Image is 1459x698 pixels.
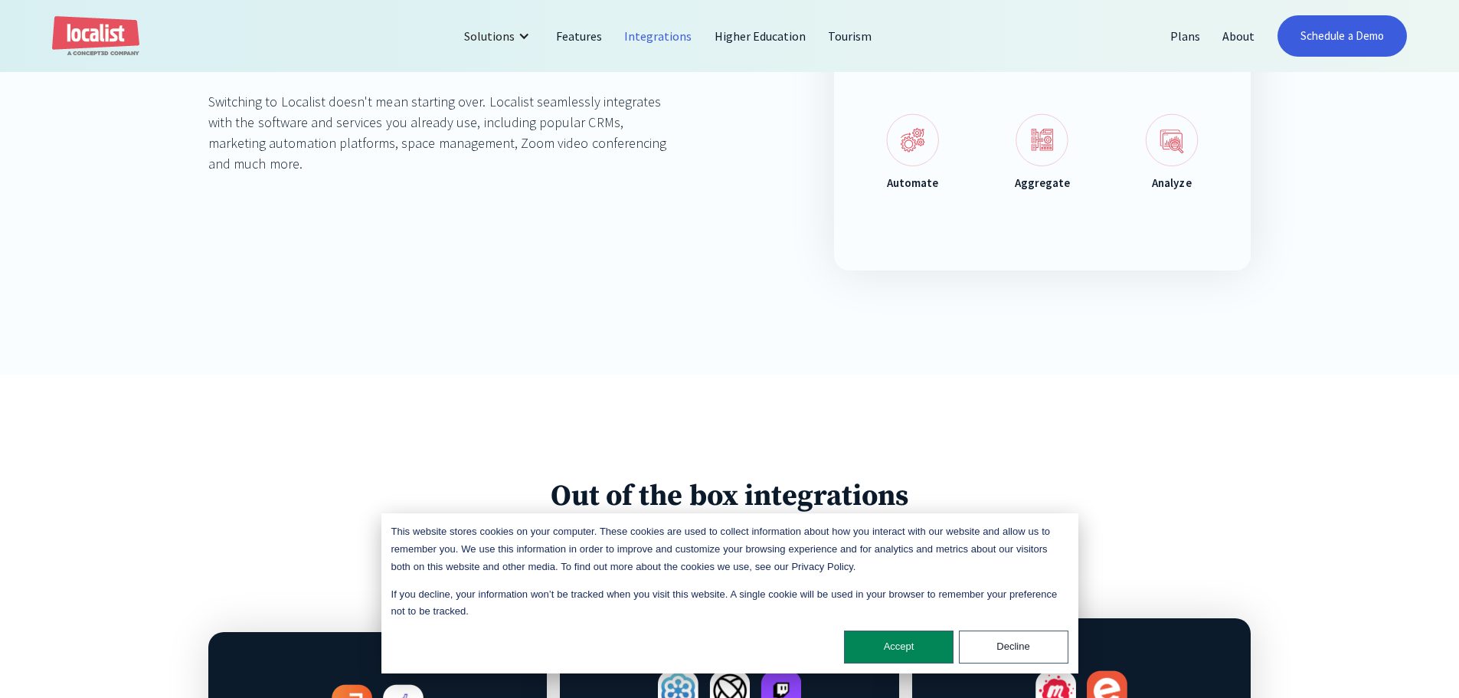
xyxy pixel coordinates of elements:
[391,523,1068,575] p: This website stores cookies on your computer. These cookies are used to collect information about...
[1015,175,1070,192] div: Aggregate
[208,91,677,174] div: Switching to Localist doesn't mean starting over. Localist seamlessly integrates with the softwar...
[613,18,703,54] a: Integrations
[959,631,1068,664] button: Decline
[844,631,954,664] button: Accept
[817,18,883,54] a: Tourism
[208,479,1251,516] h1: Out of the box integrations
[887,175,938,192] div: Automate
[391,586,1068,621] p: If you decline, your information won’t be tracked when you visit this website. A single cookie wi...
[1212,18,1266,54] a: About
[1152,175,1191,192] div: Analyze
[381,513,1078,673] div: Cookie banner
[545,18,613,54] a: Features
[1277,15,1407,57] a: Schedule a Demo
[52,16,139,57] a: home
[453,18,545,54] div: Solutions
[704,18,818,54] a: Higher Education
[464,27,515,45] div: Solutions
[1160,18,1212,54] a: Plans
